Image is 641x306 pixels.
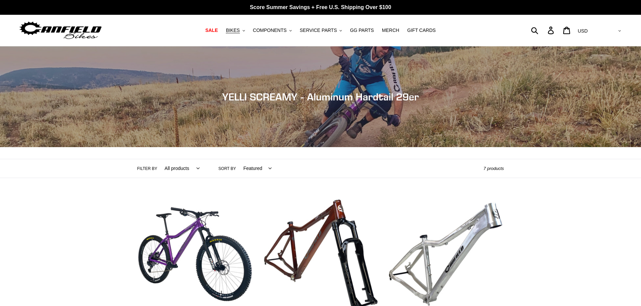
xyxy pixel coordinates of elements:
[205,28,218,33] span: SALE
[202,26,221,35] a: SALE
[350,28,374,33] span: GG PARTS
[347,26,377,35] a: GG PARTS
[253,28,287,33] span: COMPONENTS
[535,23,552,38] input: Search
[137,166,157,172] label: Filter by
[296,26,345,35] button: SERVICE PARTS
[484,166,504,171] span: 7 products
[250,26,295,35] button: COMPONENTS
[222,26,248,35] button: BIKES
[379,26,402,35] a: MERCH
[19,20,103,41] img: Canfield Bikes
[226,28,240,33] span: BIKES
[404,26,439,35] a: GIFT CARDS
[222,91,419,103] span: YELLI SCREAMY - Aluminum Hardtail 29er
[218,166,236,172] label: Sort by
[407,28,436,33] span: GIFT CARDS
[382,28,399,33] span: MERCH
[300,28,337,33] span: SERVICE PARTS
